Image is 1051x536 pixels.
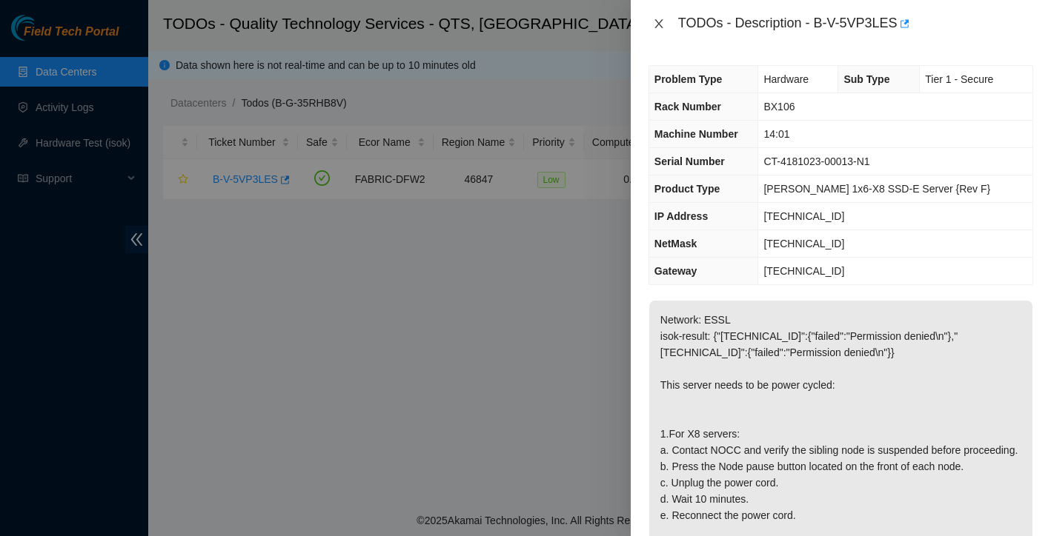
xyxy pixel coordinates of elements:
button: Close [649,17,669,31]
span: Serial Number [654,155,725,167]
span: Sub Type [843,73,889,85]
span: Machine Number [654,128,738,140]
span: Gateway [654,265,697,277]
span: IP Address [654,210,708,222]
span: Problem Type [654,73,723,85]
span: close [653,18,665,30]
span: 14:01 [763,128,789,140]
span: Product Type [654,183,720,195]
span: [TECHNICAL_ID] [763,238,844,249]
span: [TECHNICAL_ID] [763,210,844,222]
span: BX106 [763,101,795,113]
span: Hardware [763,73,809,85]
span: CT-4181023-00013-N1 [763,155,869,167]
span: [PERSON_NAME] 1x6-X8 SSD-E Server {Rev F} [763,183,990,195]
span: NetMask [654,238,697,249]
span: Tier 1 - Secure [925,73,993,85]
span: [TECHNICAL_ID] [763,265,844,277]
div: TODOs - Description - B-V-5VP3LES [678,12,1033,36]
span: Rack Number [654,101,721,113]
